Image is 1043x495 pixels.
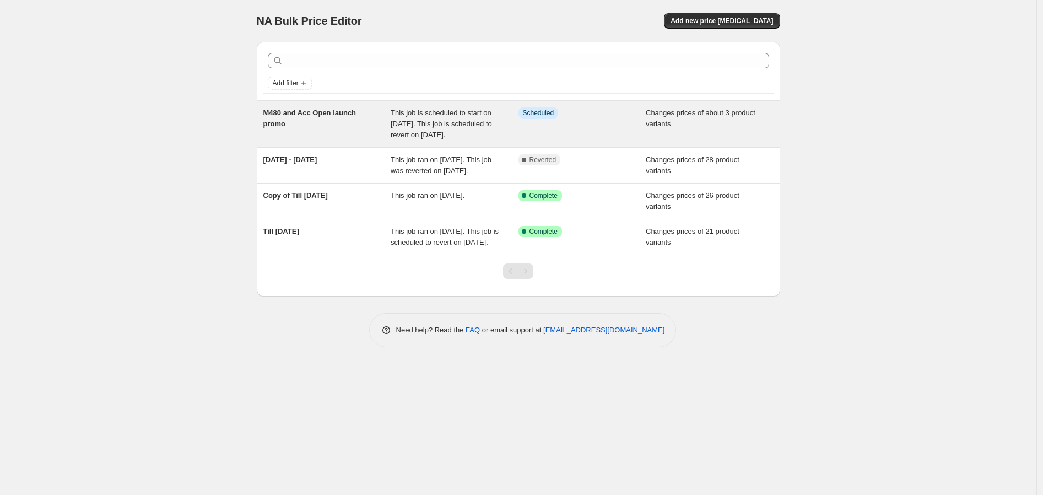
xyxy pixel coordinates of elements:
[263,109,356,128] span: M480 and Acc Open launch promo
[391,191,464,200] span: This job ran on [DATE].
[529,155,556,164] span: Reverted
[391,227,499,246] span: This job ran on [DATE]. This job is scheduled to revert on [DATE].
[646,155,739,175] span: Changes prices of 28 product variants
[268,77,312,90] button: Add filter
[263,227,299,235] span: Till [DATE]
[543,326,664,334] a: [EMAIL_ADDRESS][DOMAIN_NAME]
[391,155,491,175] span: This job ran on [DATE]. This job was reverted on [DATE].
[263,155,317,164] span: [DATE] - [DATE]
[391,109,492,139] span: This job is scheduled to start on [DATE]. This job is scheduled to revert on [DATE].
[671,17,773,25] span: Add new price [MEDICAL_DATA]
[646,227,739,246] span: Changes prices of 21 product variants
[664,13,780,29] button: Add new price [MEDICAL_DATA]
[503,263,533,279] nav: Pagination
[646,109,755,128] span: Changes prices of about 3 product variants
[257,15,362,27] span: NA Bulk Price Editor
[273,79,299,88] span: Add filter
[646,191,739,211] span: Changes prices of 26 product variants
[480,326,543,334] span: or email support at
[466,326,480,334] a: FAQ
[529,191,558,200] span: Complete
[529,227,558,236] span: Complete
[523,109,554,117] span: Scheduled
[396,326,466,334] span: Need help? Read the
[263,191,328,200] span: Copy of Till [DATE]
